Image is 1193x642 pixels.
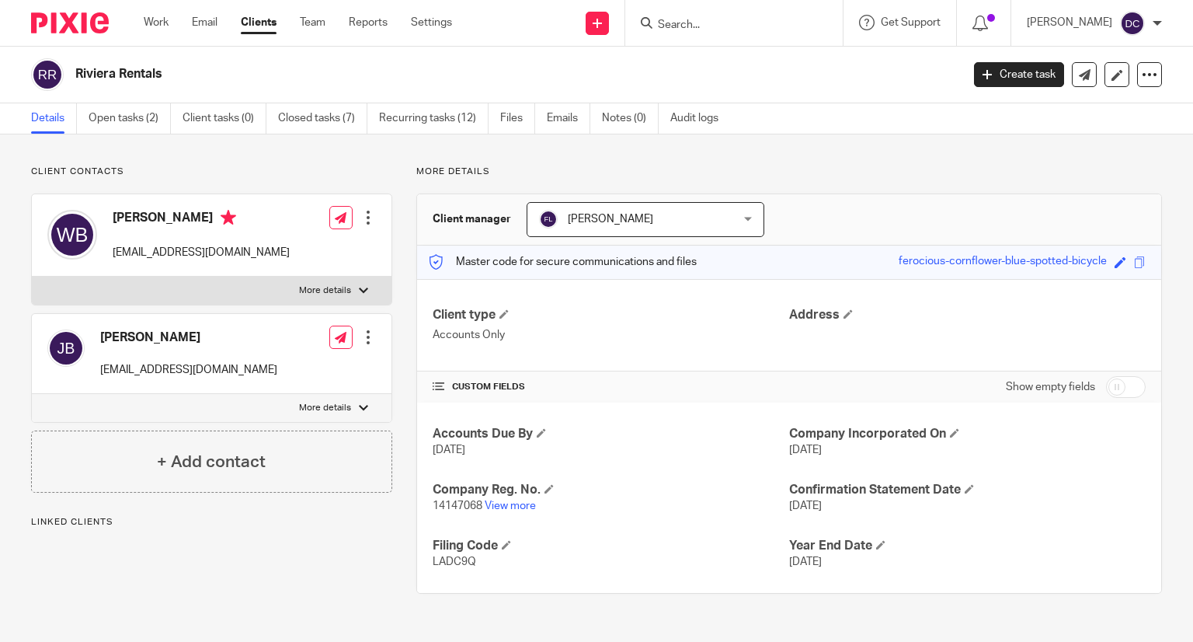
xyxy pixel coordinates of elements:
img: svg%3E [47,210,97,260]
span: [DATE] [789,445,822,455]
i: Primary [221,210,236,225]
a: Recurring tasks (12) [379,103,489,134]
span: LADC9Q [433,557,476,567]
p: More details [299,402,351,414]
div: ferocious-cornflower-blue-spotted-bicycle [899,253,1107,271]
h4: Year End Date [789,538,1146,554]
img: svg%3E [539,210,558,229]
h4: Client type [433,307,789,323]
h4: Address [789,307,1146,323]
span: 14147068 [433,501,482,511]
h4: Company Incorporated On [789,426,1146,442]
label: Show empty fields [1006,379,1095,395]
h4: CUSTOM FIELDS [433,381,789,393]
h4: + Add contact [157,450,266,474]
p: Master code for secure communications and files [429,254,697,270]
p: More details [299,284,351,297]
h2: Riviera Rentals [75,66,776,82]
img: Pixie [31,12,109,33]
a: Files [500,103,535,134]
a: Team [300,15,325,30]
img: svg%3E [47,330,85,367]
p: Client contacts [31,166,392,178]
p: Linked clients [31,516,392,529]
a: View more [485,501,536,511]
h4: Company Reg. No. [433,482,789,498]
h4: [PERSON_NAME] [113,210,290,229]
span: [DATE] [433,445,465,455]
img: svg%3E [1120,11,1145,36]
span: [PERSON_NAME] [568,214,653,225]
input: Search [656,19,796,33]
p: [EMAIL_ADDRESS][DOMAIN_NAME] [100,362,277,378]
a: Work [144,15,169,30]
p: More details [416,166,1162,178]
a: Clients [241,15,277,30]
a: Open tasks (2) [89,103,171,134]
h4: Filing Code [433,538,789,554]
h4: Confirmation Statement Date [789,482,1146,498]
a: Details [31,103,77,134]
p: [EMAIL_ADDRESS][DOMAIN_NAME] [113,245,290,260]
span: [DATE] [789,501,822,511]
span: [DATE] [789,557,822,567]
a: Notes (0) [602,103,659,134]
a: Settings [411,15,452,30]
img: svg%3E [31,58,64,91]
a: Client tasks (0) [183,103,266,134]
h3: Client manager [433,211,511,227]
p: [PERSON_NAME] [1027,15,1112,30]
a: Emails [547,103,590,134]
a: Email [192,15,217,30]
a: Audit logs [670,103,730,134]
h4: [PERSON_NAME] [100,330,277,346]
a: Create task [974,62,1064,87]
a: Closed tasks (7) [278,103,367,134]
a: Reports [349,15,388,30]
p: Accounts Only [433,327,789,343]
h4: Accounts Due By [433,426,789,442]
span: Get Support [881,17,941,28]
